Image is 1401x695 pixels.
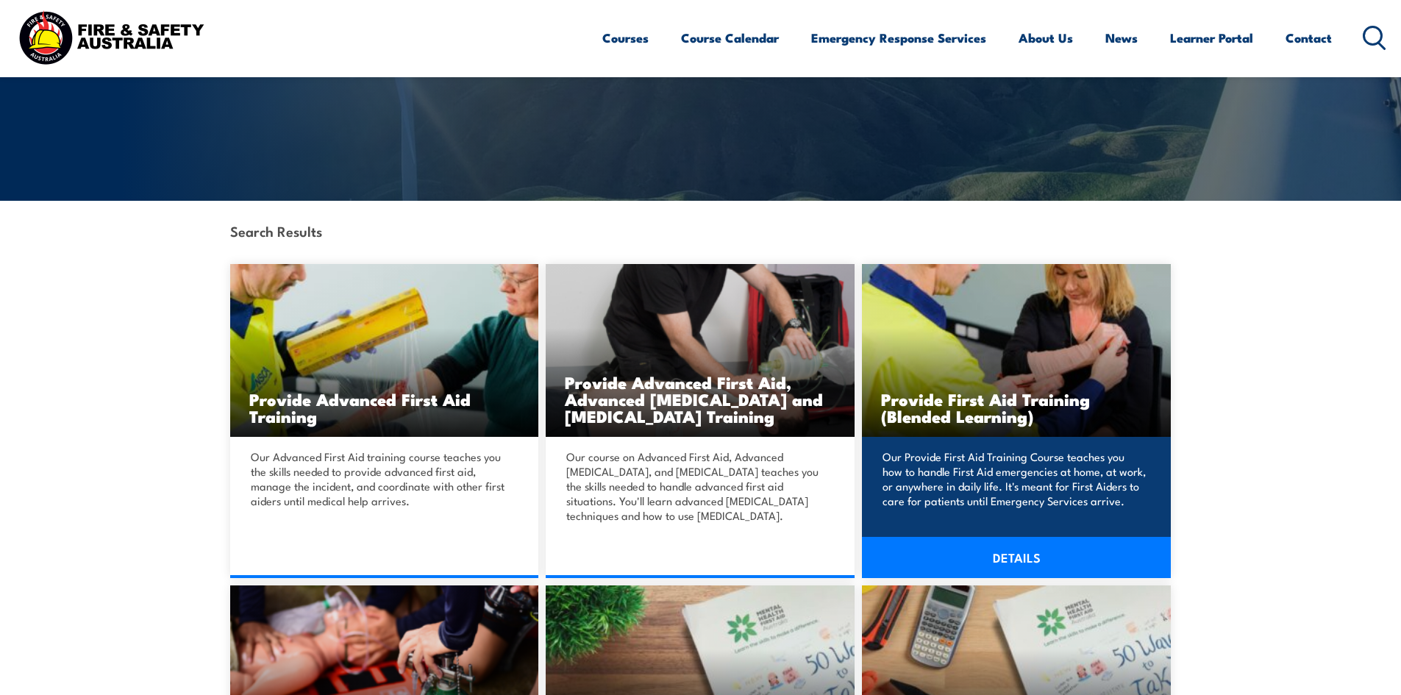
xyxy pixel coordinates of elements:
[1019,18,1073,57] a: About Us
[565,374,835,424] h3: Provide Advanced First Aid, Advanced [MEDICAL_DATA] and [MEDICAL_DATA] Training
[249,391,520,424] h3: Provide Advanced First Aid Training
[862,264,1171,437] a: Provide First Aid Training (Blended Learning)
[1286,18,1332,57] a: Contact
[811,18,986,57] a: Emergency Response Services
[251,449,514,508] p: Our Advanced First Aid training course teaches you the skills needed to provide advanced first ai...
[681,18,779,57] a: Course Calendar
[230,264,539,437] img: Provide Advanced First Aid
[862,264,1171,437] img: Provide First Aid (Blended Learning)
[602,18,649,57] a: Courses
[1105,18,1138,57] a: News
[230,221,322,240] strong: Search Results
[546,264,855,437] a: Provide Advanced First Aid, Advanced [MEDICAL_DATA] and [MEDICAL_DATA] Training
[566,449,830,523] p: Our course on Advanced First Aid, Advanced [MEDICAL_DATA], and [MEDICAL_DATA] teaches you the ski...
[883,449,1146,508] p: Our Provide First Aid Training Course teaches you how to handle First Aid emergencies at home, at...
[862,537,1171,578] a: DETAILS
[546,264,855,437] img: Provide Advanced First Aid, Advanced Resuscitation and Oxygen Therapy Training
[881,391,1152,424] h3: Provide First Aid Training (Blended Learning)
[230,264,539,437] a: Provide Advanced First Aid Training
[1170,18,1253,57] a: Learner Portal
